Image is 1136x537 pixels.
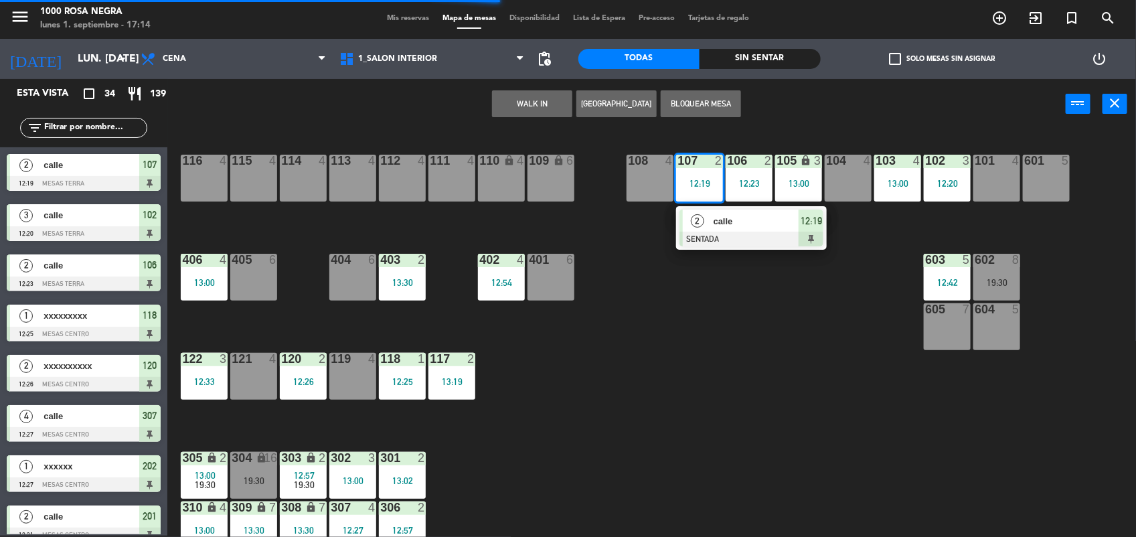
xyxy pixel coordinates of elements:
div: 4 [269,155,277,167]
div: 13:00 [181,278,228,287]
div: 7 [269,502,277,514]
span: 34 [104,86,115,102]
div: 301 [380,452,381,464]
div: 2 [418,254,426,266]
div: 4 [517,155,525,167]
div: 6 [566,155,574,167]
div: 406 [182,254,183,266]
span: 202 [143,458,157,474]
span: 118 [143,307,157,323]
span: xxxxxxxxxx [44,359,139,373]
i: add_circle_outline [991,10,1007,26]
div: 4 [368,155,376,167]
div: 4 [220,502,228,514]
div: 12:54 [478,278,525,287]
span: 2 [691,214,704,228]
div: 101 [975,155,975,167]
i: lock [305,452,317,463]
span: Pre-acceso [632,15,681,22]
i: search [1100,10,1116,26]
i: lock [305,502,317,513]
span: 12:57 [294,470,315,481]
i: power_settings_new [1092,51,1108,67]
div: 111 [430,155,430,167]
span: 19:30 [195,479,216,490]
span: calle [44,158,139,172]
i: lock [206,502,218,513]
div: 19:30 [230,476,277,485]
div: 306 [380,502,381,514]
div: 3 [220,353,228,365]
i: power_input [1070,95,1086,111]
i: lock [256,502,267,513]
i: exit_to_app [1028,10,1044,26]
i: restaurant [127,86,143,102]
div: 12:33 [181,377,228,386]
div: 110 [479,155,480,167]
div: 13:30 [230,526,277,535]
div: 13:02 [379,476,426,485]
span: 1 [19,460,33,473]
span: calle [714,214,799,228]
div: 4 [665,155,673,167]
div: 605 [925,303,926,315]
div: 4 [418,155,426,167]
span: 120 [143,358,157,374]
div: 310 [182,502,183,514]
div: 303 [281,452,282,464]
span: 107 [143,157,157,173]
span: Tarjetas de regalo [681,15,756,22]
div: 4 [1012,155,1020,167]
div: 402 [479,254,480,266]
div: 12:19 [676,179,723,188]
div: 305 [182,452,183,464]
div: 120 [281,353,282,365]
div: 118 [380,353,381,365]
div: 2 [764,155,773,167]
div: 13:19 [428,377,475,386]
div: 2 [319,353,327,365]
div: 106 [727,155,728,167]
div: 4 [913,155,921,167]
div: 3 [963,155,971,167]
div: Sin sentar [700,49,821,69]
div: Esta vista [7,86,96,102]
div: 601 [1024,155,1025,167]
span: calle [44,258,139,273]
span: 4 [19,410,33,423]
i: lock [553,155,564,166]
div: 5 [1012,303,1020,315]
div: 4 [269,353,277,365]
div: 13:00 [874,179,921,188]
div: 6 [269,254,277,266]
button: menu [10,7,30,31]
i: close [1107,95,1123,111]
span: 2 [19,360,33,373]
div: 12:57 [379,526,426,535]
div: 3 [368,452,376,464]
div: 1000 Rosa Negra [40,5,151,19]
div: 403 [380,254,381,266]
div: 114 [281,155,282,167]
div: 116 [182,155,183,167]
span: 2 [19,510,33,524]
span: calle [44,510,139,524]
div: 12:20 [924,179,971,188]
span: xxxxxx [44,459,139,473]
div: 13:30 [280,526,327,535]
div: 108 [628,155,629,167]
div: 4 [368,502,376,514]
button: [GEOGRAPHIC_DATA] [576,90,657,117]
span: 201 [143,508,157,524]
i: lock [256,452,267,463]
span: 2 [19,259,33,273]
i: arrow_drop_down [114,51,131,67]
div: 13:00 [775,179,822,188]
div: 7 [963,303,971,315]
